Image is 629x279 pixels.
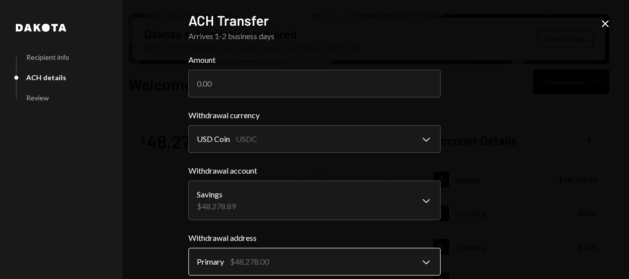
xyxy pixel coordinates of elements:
[26,93,49,102] div: Review
[188,248,441,276] button: Withdrawal address
[188,181,441,220] button: Withdrawal account
[188,125,441,153] button: Withdrawal currency
[188,30,441,42] div: Arrives 1-2 business days
[188,232,441,244] label: Withdrawal address
[26,53,69,61] div: Recipient info
[230,256,269,268] div: $48,278.00
[188,11,441,30] h2: ACH Transfer
[26,73,66,82] div: ACH details
[236,133,257,145] div: USDC
[188,54,441,66] label: Amount
[188,165,441,177] label: Withdrawal account
[188,109,441,121] label: Withdrawal currency
[188,70,441,97] input: 0.00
